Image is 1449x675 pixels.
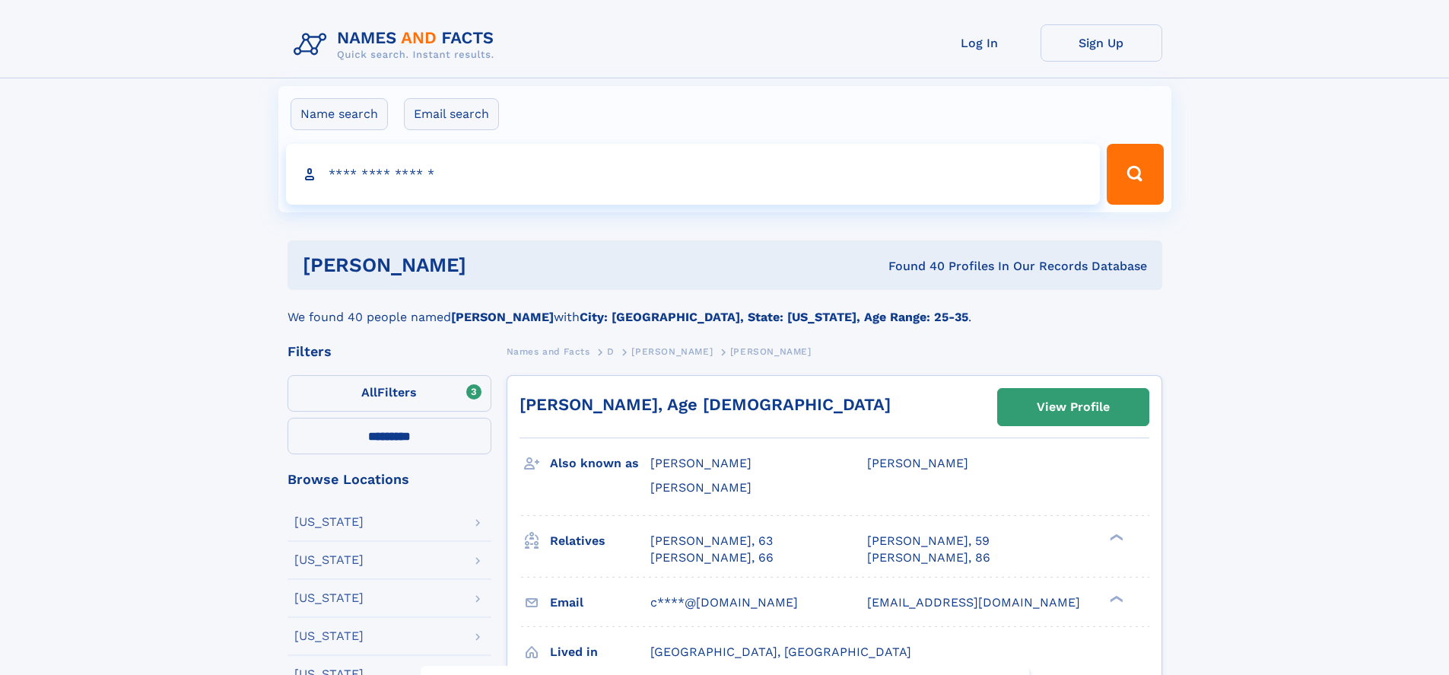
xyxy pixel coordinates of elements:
span: [PERSON_NAME] [650,456,752,470]
a: Names and Facts [507,342,590,361]
img: Logo Names and Facts [288,24,507,65]
span: [PERSON_NAME] [730,346,812,357]
span: D [607,346,615,357]
div: [US_STATE] [294,630,364,642]
h3: Relatives [550,528,650,554]
a: [PERSON_NAME], 59 [867,533,990,549]
h3: Email [550,590,650,616]
div: Browse Locations [288,473,491,486]
a: [PERSON_NAME], 86 [867,549,990,566]
b: [PERSON_NAME] [451,310,554,324]
span: [PERSON_NAME] [650,480,752,495]
button: Search Button [1107,144,1163,205]
div: [US_STATE] [294,592,364,604]
div: Filters [288,345,491,358]
h1: [PERSON_NAME] [303,256,678,275]
div: Found 40 Profiles In Our Records Database [677,258,1147,275]
input: search input [286,144,1101,205]
div: ❯ [1106,594,1124,603]
span: All [361,385,377,400]
h3: Also known as [550,451,650,476]
a: View Profile [998,389,1149,425]
a: Log In [919,24,1041,62]
div: View Profile [1037,390,1110,425]
a: [PERSON_NAME], 63 [650,533,773,549]
div: ❯ [1106,532,1124,542]
span: [EMAIL_ADDRESS][DOMAIN_NAME] [867,595,1080,610]
label: Name search [291,98,388,130]
a: Sign Up [1041,24,1162,62]
span: [PERSON_NAME] [631,346,713,357]
a: D [607,342,615,361]
label: Email search [404,98,499,130]
a: [PERSON_NAME], Age [DEMOGRAPHIC_DATA] [520,395,891,414]
b: City: [GEOGRAPHIC_DATA], State: [US_STATE], Age Range: 25-35 [580,310,968,324]
div: We found 40 people named with . [288,290,1162,326]
div: [US_STATE] [294,516,364,528]
span: [PERSON_NAME] [867,456,968,470]
a: [PERSON_NAME] [631,342,713,361]
div: [US_STATE] [294,554,364,566]
label: Filters [288,375,491,412]
a: [PERSON_NAME], 66 [650,549,774,566]
span: [GEOGRAPHIC_DATA], [GEOGRAPHIC_DATA] [650,645,911,659]
h3: Lived in [550,639,650,665]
